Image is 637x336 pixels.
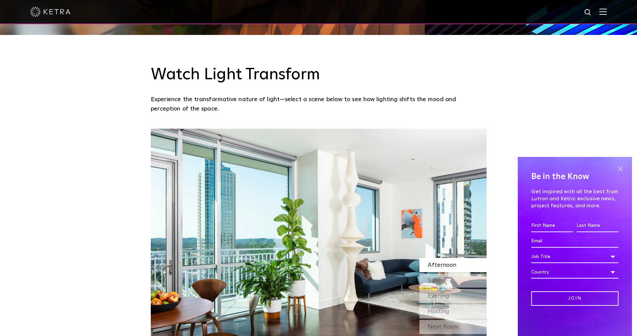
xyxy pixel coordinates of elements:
[531,266,619,279] div: Country
[30,7,71,17] img: ketra-logo-2019-white
[151,65,487,85] h3: Watch Light Transform
[151,95,483,114] p: Experience the transformative nature of light—select a scene below to see how lighting shifts the...
[531,250,619,263] div: Job Title
[419,320,487,334] div: Next Room
[428,308,449,314] span: Hosting
[531,219,573,232] input: First Name
[584,8,592,17] img: search icon
[531,291,619,306] input: Join
[531,188,619,209] p: Get inspired with all the best from Lutron and Ketra: exclusive news, project features, and more.
[428,262,456,268] span: Afternoon
[531,170,619,183] h4: Be in the Know
[599,8,607,15] img: Hamburger%20Nav.svg
[428,293,449,299] span: Evening
[428,278,447,284] span: Sunset
[531,235,619,248] input: Email
[577,219,619,232] input: Last Name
